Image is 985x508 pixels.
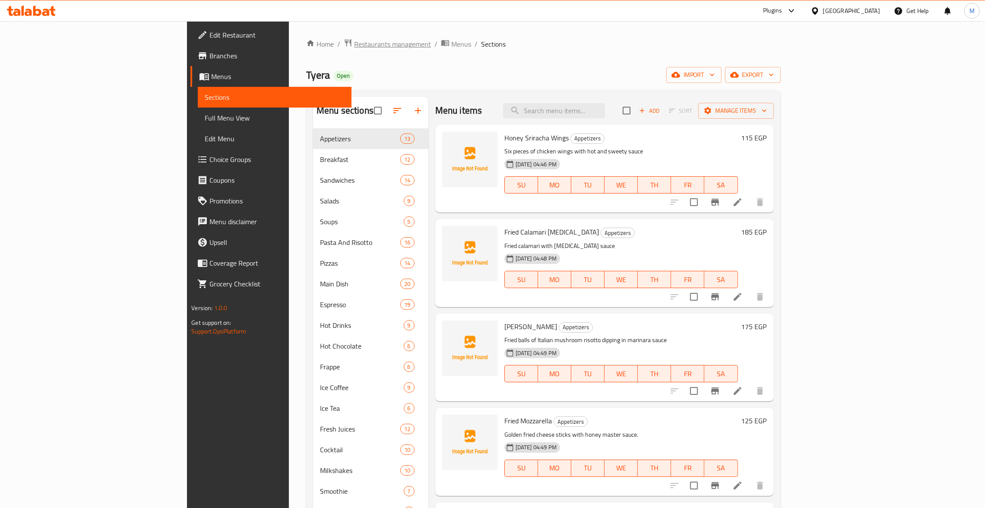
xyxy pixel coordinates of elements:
span: 14 [401,259,414,267]
input: search [503,103,605,118]
div: Cocktail10 [313,439,428,460]
button: FR [671,176,704,194]
a: Edit menu item [732,197,743,207]
button: TU [571,271,605,288]
button: TU [571,176,605,194]
div: items [400,279,414,289]
a: Edit menu item [732,386,743,396]
span: 9 [404,197,414,205]
div: Hot Drinks9 [313,315,428,336]
span: 12 [401,156,414,164]
button: MO [538,365,571,382]
span: SU [508,179,535,191]
a: Edit menu item [732,292,743,302]
span: Main Dish [320,279,400,289]
span: TH [641,462,668,474]
span: WE [608,462,634,474]
div: items [404,486,415,496]
div: Appetizers13 [313,128,428,149]
a: Menu disclaimer [190,211,352,232]
div: items [400,444,414,455]
span: SA [708,273,734,286]
button: SA [704,460,738,477]
span: Select to update [685,476,703,495]
div: Ice Coffee9 [313,377,428,398]
span: FR [675,368,701,380]
button: TH [638,271,671,288]
span: Select to update [685,193,703,211]
button: TU [571,365,605,382]
div: Plugins [763,6,782,16]
span: Appetizers [320,133,400,144]
span: import [673,70,715,80]
a: Promotions [190,190,352,211]
span: Salads [320,196,403,206]
span: TU [575,368,601,380]
div: items [404,196,415,206]
span: FR [675,273,701,286]
span: Honey Sriracha Wings [504,131,569,144]
span: Milkshakes [320,465,400,476]
span: Pasta And Risotto [320,237,400,248]
div: Main Dish20 [313,273,428,294]
span: WE [608,273,634,286]
span: SU [508,462,535,474]
button: WE [605,271,638,288]
div: Fresh Juices12 [313,419,428,439]
span: Hot Chocolate [320,341,403,351]
span: WE [608,179,634,191]
span: MO [542,273,568,286]
span: Appetizers [601,228,634,238]
button: TU [571,460,605,477]
span: Select all sections [369,102,387,120]
span: Sandwiches [320,175,400,185]
span: TU [575,462,601,474]
h6: 185 EGP [741,226,767,238]
span: Breakfast [320,154,400,165]
button: SU [504,271,538,288]
div: items [400,258,414,268]
span: 9 [404,321,414,330]
span: Menu disclaimer [209,216,345,227]
div: Ice Tea6 [313,398,428,419]
span: FR [675,179,701,191]
span: Frappe [320,362,403,372]
div: items [400,465,414,476]
p: Six pieces of chicken wings with hot and sweety sauce [504,146,738,157]
button: FR [671,271,704,288]
button: TH [638,460,671,477]
span: Restaurants management [354,39,431,49]
span: TH [641,368,668,380]
h6: 115 EGP [741,132,767,144]
span: Espresso [320,299,400,310]
span: Get support on: [191,317,231,328]
span: Ice Tea [320,403,403,413]
button: SA [704,176,738,194]
li: / [434,39,437,49]
span: Ice Coffee [320,382,403,393]
div: Pizzas14 [313,253,428,273]
button: export [725,67,781,83]
span: 6 [404,342,414,350]
span: Smoothie [320,486,403,496]
button: Add section [408,100,428,121]
div: Milkshakes10 [313,460,428,481]
span: MO [542,368,568,380]
span: SU [508,368,535,380]
img: Honey Sriracha Wings [442,132,497,187]
span: Manage items [705,105,767,116]
div: items [400,424,414,434]
span: TU [575,273,601,286]
span: Sort sections [387,100,408,121]
div: Breakfast12 [313,149,428,170]
div: items [404,341,415,351]
span: Coupons [209,175,345,185]
button: Manage items [698,103,774,119]
div: Soups [320,216,403,227]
